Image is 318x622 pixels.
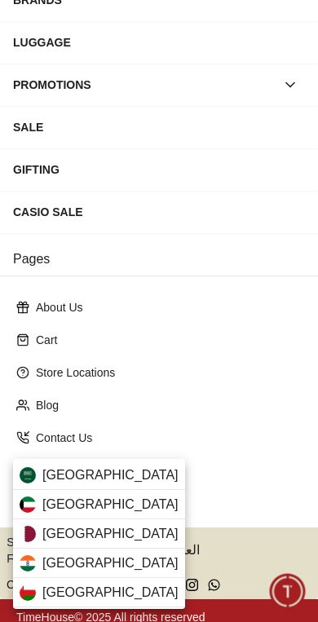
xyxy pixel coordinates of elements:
[20,467,36,483] img: Saudi Arabia
[20,555,36,571] img: India
[42,583,179,602] span: [GEOGRAPHIC_DATA]
[42,495,179,514] span: [GEOGRAPHIC_DATA]
[270,574,306,610] div: Chat Widget
[42,465,179,485] span: [GEOGRAPHIC_DATA]
[20,496,36,513] img: Kuwait
[42,554,179,573] span: [GEOGRAPHIC_DATA]
[20,526,36,542] img: Qatar
[42,524,179,544] span: [GEOGRAPHIC_DATA]
[20,585,36,601] img: Oman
